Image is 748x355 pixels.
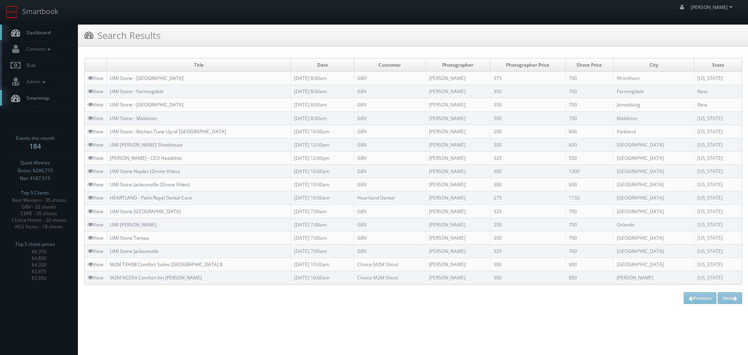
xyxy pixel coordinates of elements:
[291,98,354,111] td: [DATE] 8:00am
[565,72,613,85] td: 700
[110,155,182,161] a: [PERSON_NAME] - CEO Headshot
[694,111,742,125] td: [US_STATE]
[565,138,613,151] td: 650
[613,125,694,138] td: Parkland
[110,115,157,122] a: UMI Stone - Mableton
[354,72,425,85] td: GBV
[694,138,742,151] td: [US_STATE]
[29,141,41,151] strong: 184
[694,231,742,244] td: [US_STATE]
[354,231,425,244] td: GBV
[23,62,36,69] span: Bids
[110,128,226,135] a: UMI Stone - Kitchen Tune-Up of [GEOGRAPHIC_DATA]
[490,72,565,85] td: 375
[490,218,565,231] td: 250
[490,205,565,218] td: 325
[291,72,354,85] td: [DATE] 8:00am
[88,168,103,175] a: View
[16,134,55,142] span: Events this month
[694,151,742,164] td: [US_STATE]
[425,165,490,178] td: [PERSON_NAME]
[110,235,149,241] a: UMI Stone Tampa
[354,191,425,205] td: Heartland Dental
[23,29,51,36] span: Dashboard
[84,28,161,42] h3: Search Results
[88,128,103,135] a: View
[110,261,222,268] a: M2M TXH08 Comfort Suites [GEOGRAPHIC_DATA] 8
[613,165,694,178] td: [GEOGRAPHIC_DATA]
[425,151,490,164] td: [PERSON_NAME]
[425,271,490,284] td: [PERSON_NAME]
[490,85,565,98] td: 350
[354,138,425,151] td: GBV
[88,115,103,122] a: View
[291,218,354,231] td: [DATE] 7:00am
[291,125,354,138] td: [DATE] 10:00am
[613,218,694,231] td: Orlando
[565,271,613,284] td: 850
[354,178,425,191] td: GBV
[694,191,742,205] td: [US_STATE]
[23,78,48,85] span: Admin
[490,191,565,205] td: 275
[354,151,425,164] td: GBV
[354,58,425,72] td: Customer
[18,167,53,175] span: Gross: $246,715
[694,125,742,138] td: [US_STATE]
[565,218,613,231] td: 700
[565,258,613,271] td: 900
[425,111,490,125] td: [PERSON_NAME]
[354,271,425,284] td: Choice M2M Shoot
[694,205,742,218] td: [US_STATE]
[613,205,694,218] td: [GEOGRAPHIC_DATA]
[694,165,742,178] td: [US_STATE]
[565,231,613,244] td: 700
[110,88,164,95] a: UMI Stone - Farmingdale
[291,58,354,72] td: Date
[425,231,490,244] td: [PERSON_NAME]
[694,178,742,191] td: [US_STATE]
[490,125,565,138] td: 200
[425,85,490,98] td: [PERSON_NAME]
[613,151,694,164] td: [GEOGRAPHIC_DATA]
[88,274,103,281] a: View
[613,98,694,111] td: Jamesburg
[490,178,565,191] td: 300
[88,194,103,201] a: View
[291,138,354,151] td: [DATE] 12:00pm
[110,248,159,254] a: UMI Stone Jacksonville
[490,231,565,244] td: 300
[110,221,157,228] a: UMI [PERSON_NAME]
[291,85,354,98] td: [DATE] 8:00am
[425,98,490,111] td: [PERSON_NAME]
[565,191,613,205] td: 1150
[354,85,425,98] td: GBV
[425,191,490,205] td: [PERSON_NAME]
[694,98,742,111] td: New
[490,138,565,151] td: 300
[88,208,103,215] a: View
[21,189,49,197] span: Top 5 Clients
[425,58,490,72] td: Photographer
[88,181,103,188] a: View
[694,58,742,72] td: State
[88,221,103,228] a: View
[613,244,694,258] td: [GEOGRAPHIC_DATA]
[88,261,103,268] a: View
[613,111,694,125] td: Mableton
[490,271,565,284] td: 300
[694,271,742,284] td: [US_STATE]
[565,151,613,164] td: 550
[354,98,425,111] td: GBV
[694,244,742,258] td: [US_STATE]
[613,138,694,151] td: [GEOGRAPHIC_DATA]
[613,231,694,244] td: [GEOGRAPHIC_DATA]
[291,258,354,271] td: [DATE] 10:00am
[110,101,183,108] a: UMI Stone - [GEOGRAPHIC_DATA]
[694,85,742,98] td: New
[694,72,742,85] td: [US_STATE]
[694,218,742,231] td: [US_STATE]
[613,191,694,205] td: [GEOGRAPHIC_DATA]
[613,258,694,271] td: [GEOGRAPHIC_DATA]
[107,58,291,72] td: Title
